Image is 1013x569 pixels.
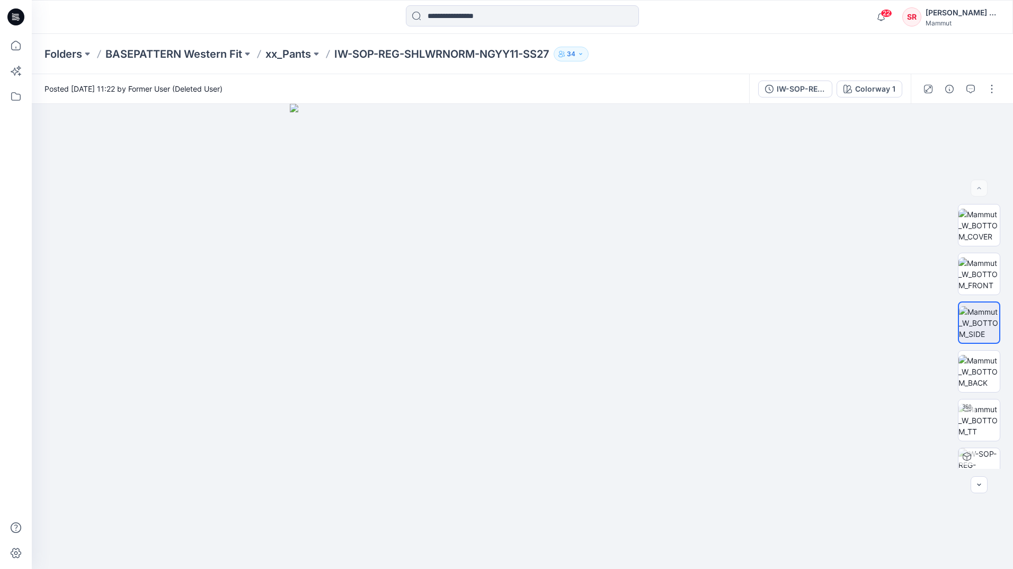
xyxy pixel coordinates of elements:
p: 34 [567,48,575,60]
span: 22 [881,9,892,17]
div: IW-SOP-REG-SHLWRNORM-NGYY11-SS27 [777,83,825,95]
a: Folders [45,47,82,61]
a: BASEPATTERN Western Fit [105,47,242,61]
img: eyJhbGciOiJIUzI1NiIsImtpZCI6IjAiLCJzbHQiOiJzZXMiLCJ0eXAiOiJKV1QifQ.eyJkYXRhIjp7InR5cGUiOiJzdG9yYW... [290,104,755,569]
span: Posted [DATE] 11:22 by [45,83,223,94]
div: Mammut [926,19,1000,27]
img: Mammut_W_BOTTOM_TT [958,404,1000,437]
img: IW-SOP-REG-SHLWRNORM-NGYY11-SS27 Colorway 1 [958,448,1000,490]
div: SR [902,7,921,26]
img: Mammut_W_BOTTOM_FRONT [958,257,1000,291]
div: Colorway 1 [855,83,895,95]
img: Mammut_W_BOTTOM_SIDE [959,306,999,340]
button: 34 [554,47,589,61]
button: IW-SOP-REG-SHLWRNORM-NGYY11-SS27 [758,81,832,97]
button: Colorway 1 [837,81,902,97]
img: Mammut_W_BOTTOM_BACK [958,355,1000,388]
a: xx_Pants [265,47,311,61]
div: [PERSON_NAME] Ripegutu [926,6,1000,19]
p: IW-SOP-REG-SHLWRNORM-NGYY11-SS27 [334,47,549,61]
img: Mammut_W_BOTTOM_COVER [958,209,1000,242]
button: Details [941,81,958,97]
a: Former User (Deleted User) [128,84,223,93]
